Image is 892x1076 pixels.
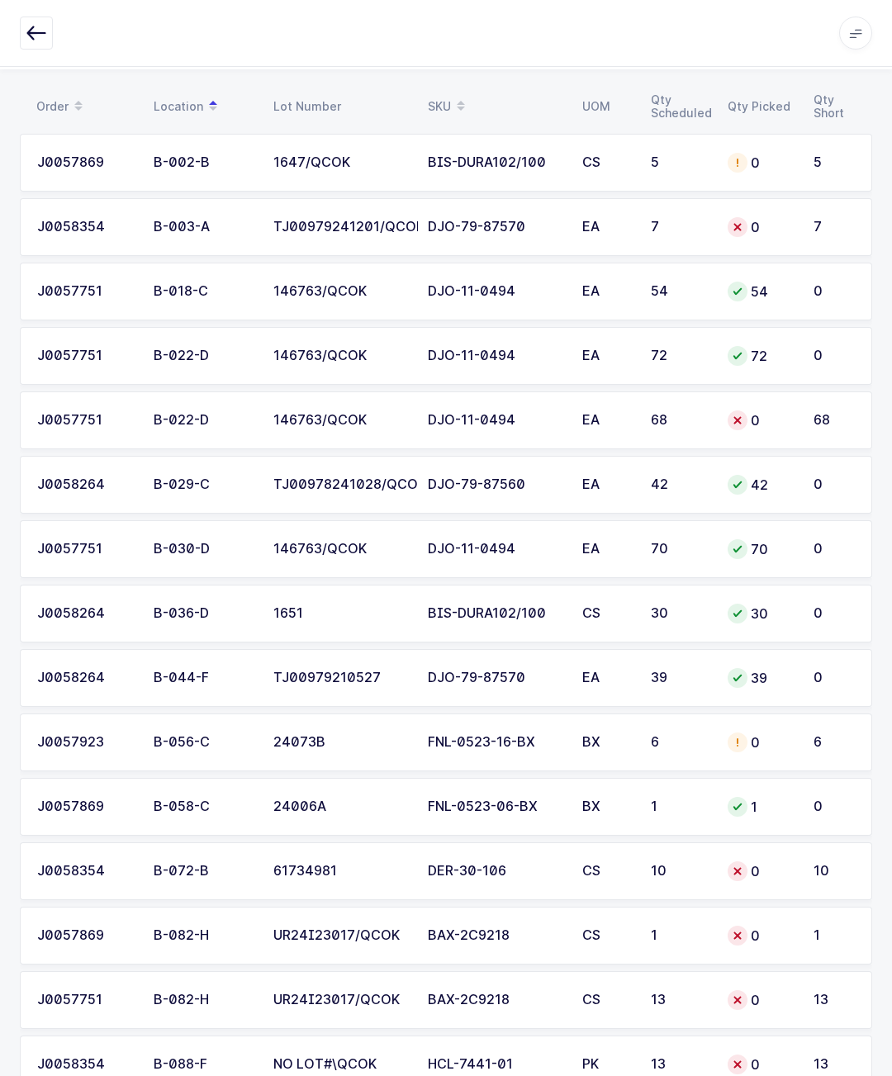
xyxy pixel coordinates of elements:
div: J0058264 [37,477,134,492]
div: DJO-11-0494 [428,284,562,299]
div: 42 [728,475,794,495]
div: 68 [814,413,855,428]
div: 1 [814,928,855,943]
div: BAX-2C9218 [428,928,562,943]
div: 13 [814,1057,855,1072]
div: J0057923 [37,735,134,750]
div: 30 [728,604,794,623]
div: 70 [651,542,708,557]
div: J0057751 [37,993,134,1007]
div: 0 [728,990,794,1010]
div: B-003-A [154,220,254,235]
div: B-044-F [154,671,254,685]
div: 6 [651,735,708,750]
div: DJO-79-87560 [428,477,562,492]
div: SKU [428,92,562,121]
div: CS [582,606,631,621]
div: 0 [814,606,855,621]
div: CS [582,928,631,943]
div: BIS-DURA102/100 [428,606,562,621]
div: EA [582,413,631,428]
div: 0 [728,217,794,237]
div: 7 [814,220,855,235]
div: FNL-0523-06-BX [428,799,562,814]
div: 24073B [273,735,408,750]
div: 146763/QCOK [273,413,408,428]
div: CS [582,155,631,170]
div: EA [582,542,631,557]
div: 1 [651,928,708,943]
div: EA [582,284,631,299]
div: B-030-D [154,542,254,557]
div: Lot Number [273,100,408,113]
div: 0 [814,348,855,363]
div: J0058354 [37,220,134,235]
div: 7 [651,220,708,235]
div: J0058264 [37,606,134,621]
div: 1 [728,797,794,817]
div: BAX-2C9218 [428,993,562,1007]
div: B-002-B [154,155,254,170]
div: 70 [728,539,794,559]
div: 0 [728,861,794,881]
div: DER-30-106 [428,864,562,879]
div: 146763/QCOK [273,284,408,299]
div: 72 [651,348,708,363]
div: UOM [582,100,631,113]
div: 1 [651,799,708,814]
div: B-082-H [154,928,254,943]
div: 146763/QCOK [273,348,408,363]
div: 146763/QCOK [273,542,408,557]
div: Qty Short [814,93,856,120]
div: J0058354 [37,1057,134,1072]
div: B-022-D [154,348,254,363]
div: HCL-7441-01 [428,1057,562,1072]
div: 10 [814,864,855,879]
div: 54 [728,282,794,301]
div: 5 [651,155,708,170]
div: B-022-D [154,413,254,428]
div: 1647/QCOK [273,155,408,170]
div: DJO-79-87570 [428,671,562,685]
div: J0057869 [37,799,134,814]
div: B-018-C [154,284,254,299]
div: B-088-F [154,1057,254,1072]
div: TJ00979241201/QCOK [273,220,408,235]
div: 72 [728,346,794,366]
div: 24006A [273,799,408,814]
div: EA [582,671,631,685]
div: 61734981 [273,864,408,879]
div: 0 [728,410,794,430]
div: 13 [814,993,855,1007]
div: UR24I23017/QCOK [273,928,408,943]
div: Order [36,92,134,121]
div: J0057751 [37,413,134,428]
div: 0 [814,542,855,557]
div: 42 [651,477,708,492]
div: 30 [651,606,708,621]
div: B-036-D [154,606,254,621]
div: BX [582,735,631,750]
div: 39 [651,671,708,685]
div: 54 [651,284,708,299]
div: 6 [814,735,855,750]
div: TJ00979210527 [273,671,408,685]
div: J0057869 [37,928,134,943]
div: EA [582,220,631,235]
div: J0058354 [37,864,134,879]
div: BX [582,799,631,814]
div: 1651 [273,606,408,621]
div: J0057751 [37,348,134,363]
div: BIS-DURA102/100 [428,155,562,170]
div: EA [582,477,631,492]
div: 0 [814,284,855,299]
div: 0 [814,799,855,814]
div: B-029-C [154,477,254,492]
div: 0 [728,732,794,752]
div: 13 [651,993,708,1007]
div: Location [154,92,254,121]
div: TJ00978241028/QCOK [273,477,408,492]
div: 0 [814,671,855,685]
div: DJO-11-0494 [428,413,562,428]
div: UR24I23017/QCOK [273,993,408,1007]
